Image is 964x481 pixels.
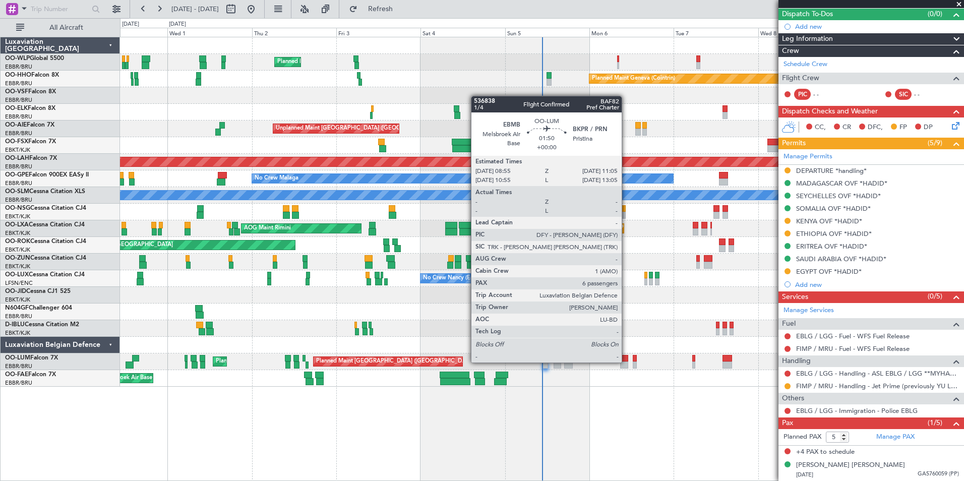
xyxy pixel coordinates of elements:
span: (1/5) [928,417,942,428]
span: Handling [782,355,811,367]
span: OO-ROK [5,238,30,245]
span: All Aircraft [26,24,106,31]
span: FP [899,123,907,133]
a: EBBR/BRU [5,96,32,104]
a: EBBR/BRU [5,63,32,71]
div: PIC [794,89,811,100]
div: Tue 7 [674,28,758,37]
span: (0/5) [928,291,942,302]
a: OO-LAHFalcon 7X [5,155,57,161]
a: EBBR/BRU [5,80,32,87]
span: Others [782,393,804,404]
a: OO-NSGCessna Citation CJ4 [5,205,86,211]
a: OO-FSXFalcon 7X [5,139,56,145]
a: OO-HHOFalcon 8X [5,72,59,78]
div: KENYA OVF *HADID* [796,217,862,225]
span: +4 PAX to schedule [796,447,855,457]
span: Fuel [782,318,796,330]
div: No Crew Malaga [255,171,298,186]
div: Wed 8 [758,28,842,37]
div: Planned Maint [GEOGRAPHIC_DATA] ([GEOGRAPHIC_DATA] National) [216,354,398,369]
span: OO-WLP [5,55,30,62]
div: Tue 30 [83,28,167,37]
a: EBLG / LGG - Immigration - Police EBLG [796,406,918,415]
a: EBBR/BRU [5,163,32,170]
a: EBKT/KJK [5,229,30,237]
a: FIMP / MRU - Handling - Jet Prime (previously YU Lounge)) Ltd FIMP / MRU [796,382,959,390]
span: OO-HHO [5,72,31,78]
div: ETHIOPIA OVF *HADID* [796,229,872,238]
a: OO-VSFFalcon 8X [5,89,56,95]
span: OO-GPE [5,172,29,178]
a: EBBR/BRU [5,196,32,204]
a: EBBR/BRU [5,179,32,187]
div: EGYPT OVF *HADID* [796,267,862,276]
span: OO-FAE [5,372,28,378]
a: EBKT/KJK [5,146,30,154]
span: [DATE] [796,471,813,478]
a: Schedule Crew [784,59,827,70]
a: OO-ROKCessna Citation CJ4 [5,238,86,245]
a: EBKT/KJK [5,263,30,270]
a: OO-GPEFalcon 900EX EASy II [5,172,89,178]
div: [DATE] [169,20,186,29]
a: OO-ELKFalcon 8X [5,105,55,111]
a: OO-SLMCessna Citation XLS [5,189,85,195]
span: Dispatch To-Dos [782,9,833,20]
a: EBBR/BRU [5,130,32,137]
div: - - [914,90,937,99]
span: OO-SLM [5,189,29,195]
div: Add new [795,280,959,289]
a: N604GFChallenger 604 [5,305,72,311]
span: CC, [815,123,826,133]
span: OO-LUM [5,355,30,361]
div: - - [813,90,836,99]
a: OO-WLPGlobal 5500 [5,55,64,62]
a: OO-ZUNCessna Citation CJ4 [5,255,86,261]
div: No Crew Nancy (Essey) [423,271,483,286]
a: EBLG / LGG - Fuel - WFS Fuel Release [796,332,910,340]
div: SOMALIA OVF *HADID* [796,204,871,213]
span: Pax [782,417,793,429]
a: OO-JIDCessna CJ1 525 [5,288,71,294]
a: OO-LUXCessna Citation CJ4 [5,272,85,278]
span: Permits [782,138,806,149]
div: Fri 3 [336,28,420,37]
span: GA5760059 (PP) [918,470,959,478]
div: Sat 4 [420,28,505,37]
a: LFSN/ENC [5,279,33,287]
span: (0/0) [928,9,942,19]
div: SIC [895,89,912,100]
span: OO-LAH [5,155,29,161]
span: (5/9) [928,138,942,148]
div: Planned Maint Kortrijk-[GEOGRAPHIC_DATA] [620,221,738,236]
a: EBBR/BRU [5,363,32,370]
span: Services [782,291,808,303]
div: Wed 1 [167,28,252,37]
button: Refresh [344,1,405,17]
div: SEYCHELLES OVF *HADID* [796,192,881,200]
a: EBKT/KJK [5,213,30,220]
span: OO-LUX [5,272,29,278]
a: EBLG / LGG - Handling - ASL EBLG / LGG **MYHANDLING** [796,369,959,378]
span: DP [924,123,933,133]
div: AOG Maint Rimini [244,221,291,236]
a: FIMP / MRU - Fuel - WFS Fuel Release [796,344,910,353]
span: Refresh [359,6,402,13]
a: OO-LXACessna Citation CJ4 [5,222,85,228]
div: DEPARTURE *handling* [796,166,867,175]
a: EBBR/BRU [5,113,32,121]
a: EBKT/KJK [5,329,30,337]
input: Trip Number [31,2,89,17]
span: OO-LXA [5,222,29,228]
div: SAUDI ARABIA OVF *HADID* [796,255,886,263]
a: EBKT/KJK [5,246,30,254]
a: Manage Services [784,306,834,316]
div: Planned Maint Milan (Linate) [277,54,350,70]
span: DFC, [868,123,883,133]
div: Mon 6 [589,28,674,37]
a: OO-FAEFalcon 7X [5,372,56,378]
div: [PERSON_NAME] [PERSON_NAME] [796,460,905,470]
span: N604GF [5,305,29,311]
a: EBKT/KJK [5,296,30,304]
